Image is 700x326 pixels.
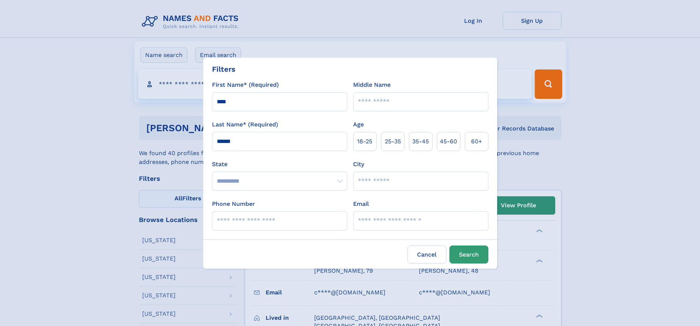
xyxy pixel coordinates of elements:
[212,64,236,75] div: Filters
[353,120,364,129] label: Age
[212,160,347,169] label: State
[408,246,446,264] label: Cancel
[353,80,391,89] label: Middle Name
[471,137,482,146] span: 60+
[353,160,364,169] label: City
[440,137,457,146] span: 45‑60
[353,200,369,208] label: Email
[212,120,278,129] label: Last Name* (Required)
[412,137,429,146] span: 35‑45
[212,80,279,89] label: First Name* (Required)
[357,137,372,146] span: 18‑25
[385,137,401,146] span: 25‑35
[212,200,255,208] label: Phone Number
[449,246,488,264] button: Search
